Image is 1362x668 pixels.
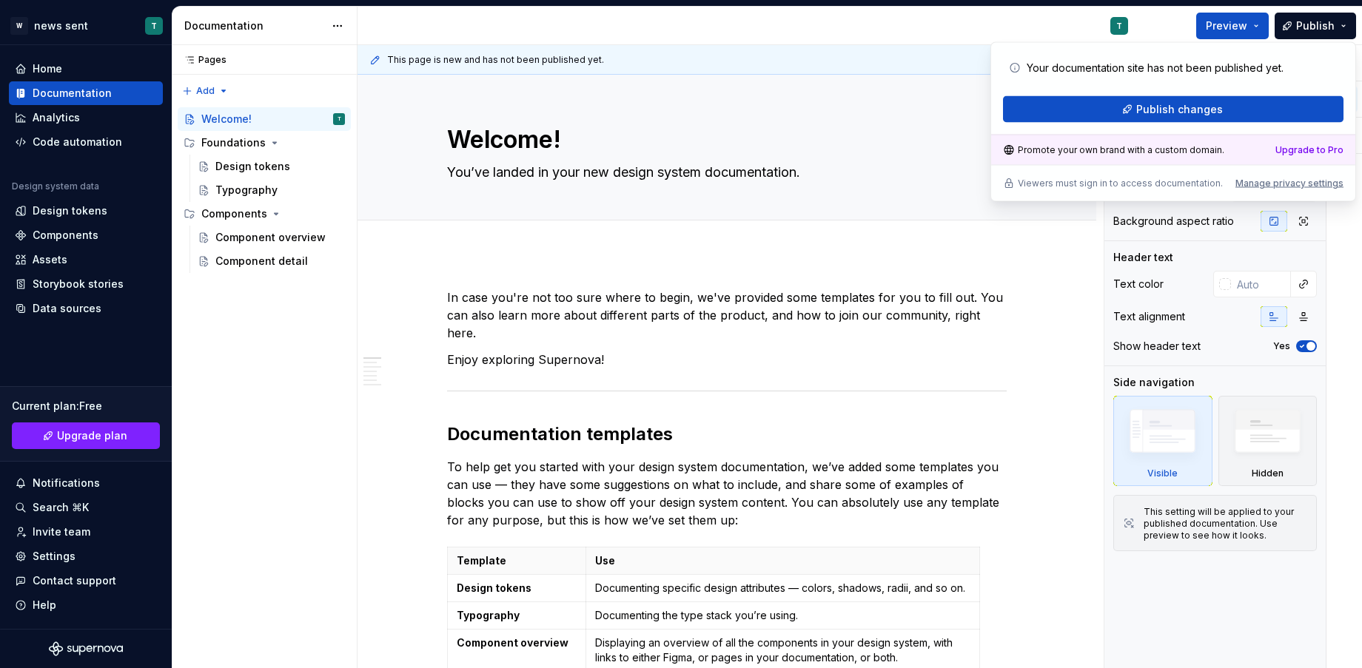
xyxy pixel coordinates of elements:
[1116,20,1122,32] div: T
[595,553,970,568] p: Use
[12,399,160,414] div: Current plan : Free
[192,178,351,202] a: Typography
[215,183,278,198] div: Typography
[457,553,577,568] p: Template
[9,57,163,81] a: Home
[1231,271,1291,297] input: Auto
[444,161,1004,184] textarea: You’ve landed in your new design system documentation.
[1113,214,1234,229] div: Background aspect ratio
[178,81,233,101] button: Add
[1003,96,1343,123] button: Publish changes
[1113,250,1173,265] div: Header text
[1218,396,1318,486] div: Hidden
[215,254,308,269] div: Component detail
[178,54,227,66] div: Pages
[387,54,604,66] span: This page is new and has not been published yet.
[33,598,56,613] div: Help
[9,593,163,617] button: Help
[12,181,99,192] div: Design system data
[184,18,324,33] div: Documentation
[192,249,351,273] a: Component detail
[9,569,163,593] button: Contact support
[178,107,351,131] a: Welcome!T
[338,112,341,126] div: T
[9,223,163,247] a: Components
[151,20,157,32] div: T
[215,230,326,245] div: Component overview
[33,61,62,76] div: Home
[9,471,163,495] button: Notifications
[595,581,970,596] p: Documenting specific design attributes — colors, shadows, radii, and so on.
[1206,18,1247,33] span: Preview
[1147,468,1178,479] div: Visible
[33,228,98,243] div: Components
[192,226,351,249] a: Component overview
[1003,144,1224,156] div: Promote your own brand with a custom domain.
[595,635,970,665] p: Displaying an overview of all the components in your design system, with links to either Figma, o...
[9,248,163,271] a: Assets
[178,202,351,226] div: Components
[33,524,90,539] div: Invite team
[49,641,123,656] svg: Supernova Logo
[201,206,267,221] div: Components
[1196,13,1269,39] button: Preview
[595,608,970,623] p: Documenting the type stack you’re using.
[9,496,163,519] button: Search ⌘K
[33,135,122,149] div: Code automation
[1296,18,1335,33] span: Publish
[1235,178,1343,189] button: Manage privacy settings
[1275,13,1356,39] button: Publish
[201,135,266,150] div: Foundations
[1113,309,1185,324] div: Text alignment
[457,609,520,621] strong: Typography
[178,107,351,273] div: Page tree
[3,10,169,41] button: Wnews sentT
[215,159,290,174] div: Design tokens
[1144,506,1307,542] div: This setting will be applied to your published documentation. Use preview to see how it looks.
[9,272,163,296] a: Storybook stories
[201,112,252,126] div: Welcome!
[1252,468,1284,479] div: Hidden
[33,500,89,515] div: Search ⌘K
[1018,178,1223,189] p: Viewers must sign in to access documentation.
[33,277,124,291] div: Storybook stories
[33,252,67,267] div: Assets
[457,581,531,594] strong: Design tokens
[9,130,163,154] a: Code automation
[444,122,1004,158] textarea: Welcome!
[1113,277,1164,291] div: Text color
[9,81,163,105] a: Documentation
[10,17,28,35] div: W
[192,155,351,178] a: Design tokens
[33,86,112,101] div: Documentation
[447,289,1007,342] p: In case you're not too sure where to begin, we've provided some templates for you to fill out. Yo...
[33,549,76,564] div: Settings
[33,573,116,588] div: Contact support
[9,106,163,129] a: Analytics
[33,476,100,490] div: Notifications
[1113,396,1212,486] div: Visible
[34,18,88,33] div: news sent
[12,422,160,449] button: Upgrade plan
[1113,375,1195,390] div: Side navigation
[1113,339,1201,354] div: Show header text
[1273,340,1290,352] label: Yes
[1027,61,1284,75] p: Your documentation site has not been published yet.
[9,199,163,223] a: Design tokens
[33,203,107,218] div: Design tokens
[33,301,101,316] div: Data sources
[447,351,1007,368] p: Enjoy exploring Supernova!
[447,422,1007,446] h2: Documentation templates
[57,428,127,443] span: Upgrade plan
[9,520,163,544] a: Invite team
[447,458,1007,529] p: To help get you started with your design system documentation, we’ve added some templates you can...
[196,85,215,97] span: Add
[9,297,163,320] a: Data sources
[178,131,351,155] div: Foundations
[457,636,568,649] strong: Component overview
[9,544,163,568] a: Settings
[1275,144,1343,156] button: Upgrade to Pro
